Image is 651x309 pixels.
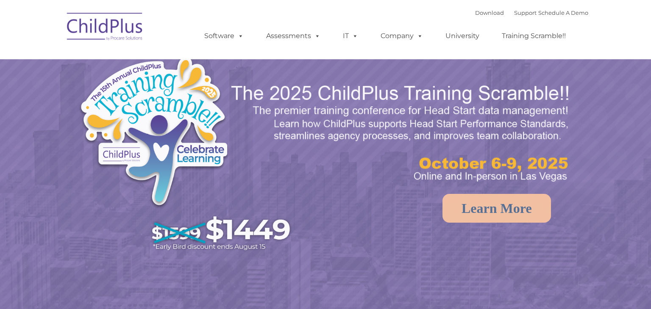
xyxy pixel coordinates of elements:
[475,9,588,16] font: |
[514,9,537,16] a: Support
[475,9,504,16] a: Download
[442,194,551,223] a: Learn More
[437,28,488,44] a: University
[538,9,588,16] a: Schedule A Demo
[196,28,252,44] a: Software
[334,28,367,44] a: IT
[372,28,431,44] a: Company
[493,28,574,44] a: Training Scramble!!
[63,7,147,49] img: ChildPlus by Procare Solutions
[258,28,329,44] a: Assessments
